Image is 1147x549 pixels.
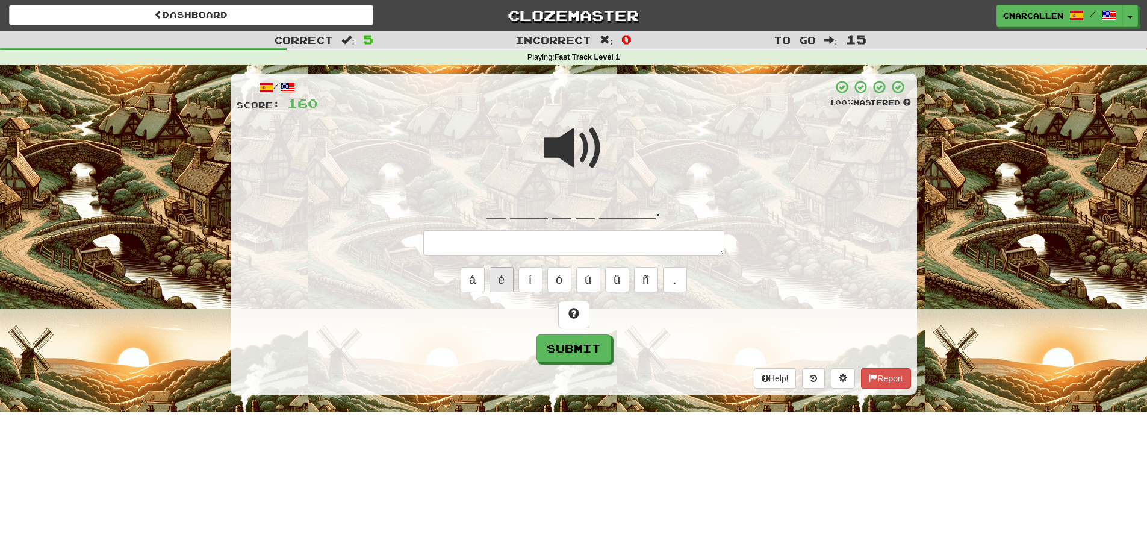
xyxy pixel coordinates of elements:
[237,199,911,221] div: __ ____ __ __ ______.
[621,32,632,46] span: 0
[237,100,280,110] span: Score:
[824,35,838,45] span: :
[341,35,355,45] span: :
[518,267,542,292] button: í
[576,267,600,292] button: ú
[274,34,333,46] span: Correct
[536,334,611,362] button: Submit
[774,34,816,46] span: To go
[600,35,613,45] span: :
[555,53,620,61] strong: Fast Track Level 1
[547,267,571,292] button: ó
[996,5,1123,27] a: cmarcallen /
[237,80,318,95] div: /
[663,267,687,292] button: .
[558,301,589,328] button: Hint!
[287,96,318,111] span: 160
[829,98,853,107] span: 100 %
[861,368,910,389] button: Report
[802,368,825,389] button: Round history (alt+y)
[754,368,797,389] button: Help!
[634,267,658,292] button: ñ
[829,98,911,108] div: Mastered
[515,34,591,46] span: Incorrect
[9,5,373,25] a: Dashboard
[846,32,866,46] span: 15
[490,267,514,292] button: é
[1003,10,1063,21] span: cmarcallen
[1090,10,1096,18] span: /
[391,5,756,26] a: Clozemaster
[363,32,373,46] span: 5
[605,267,629,292] button: ü
[461,267,485,292] button: á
